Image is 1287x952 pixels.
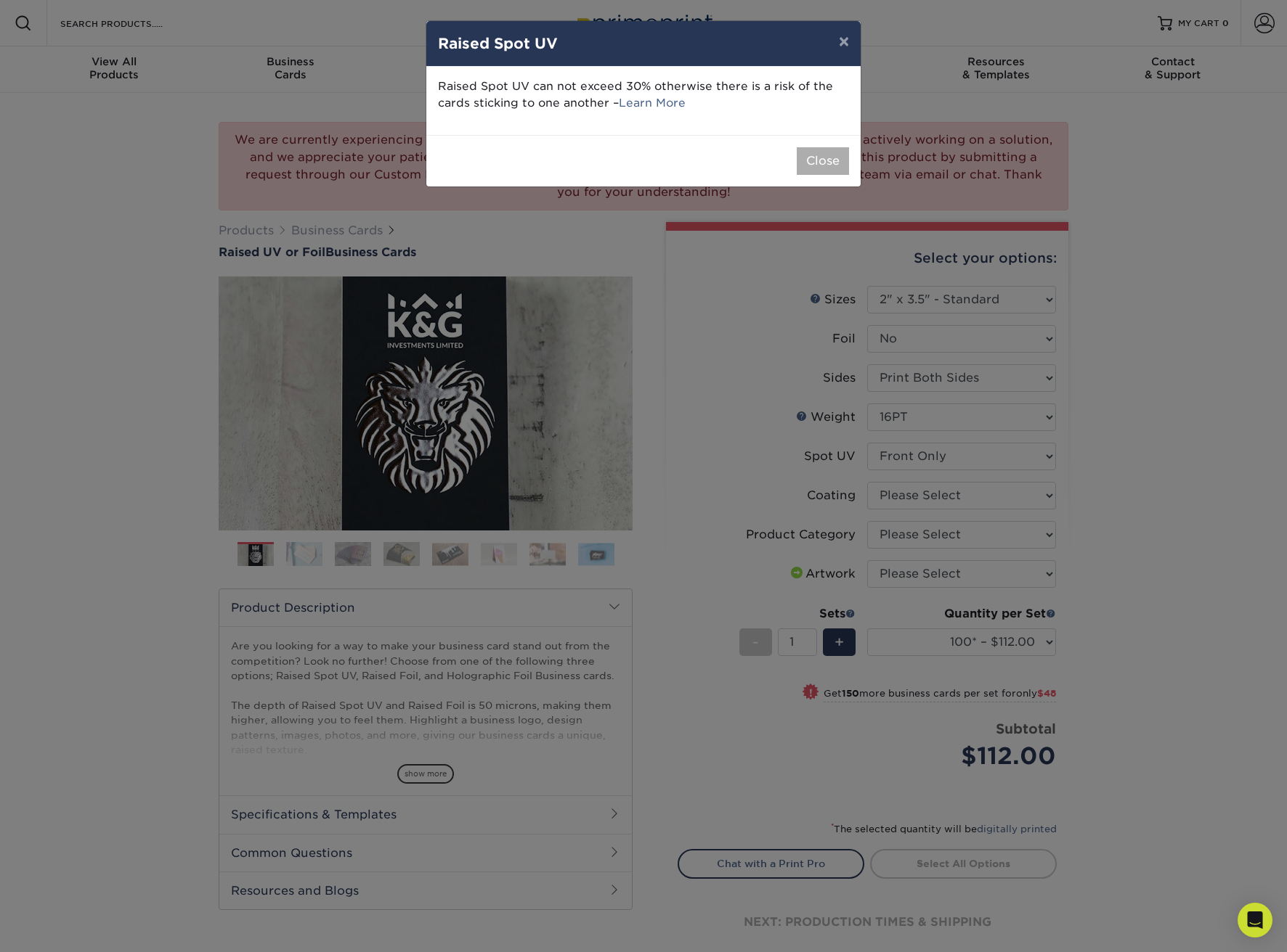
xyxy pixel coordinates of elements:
div: Open Intercom Messenger [1238,903,1272,937]
a: Learn More [619,96,686,110]
button: × [827,21,861,62]
p: Raised Spot UV can not exceed 30% otherwise there is a risk of the cards sticking to one another – [438,78,849,112]
button: Close [797,147,849,175]
h4: Raised Spot UV [438,33,849,54]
